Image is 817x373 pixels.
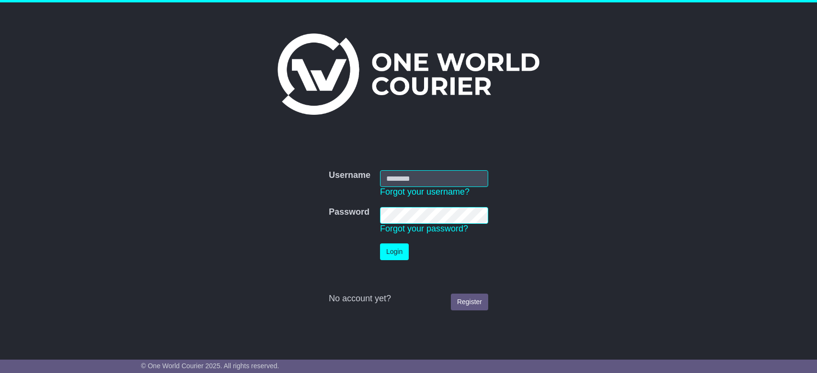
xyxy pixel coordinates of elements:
[451,294,488,310] a: Register
[380,224,468,233] a: Forgot your password?
[329,170,370,181] label: Username
[278,33,539,115] img: One World
[141,362,280,370] span: © One World Courier 2025. All rights reserved.
[329,207,369,218] label: Password
[380,187,470,197] a: Forgot your username?
[329,294,488,304] div: No account yet?
[380,243,409,260] button: Login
